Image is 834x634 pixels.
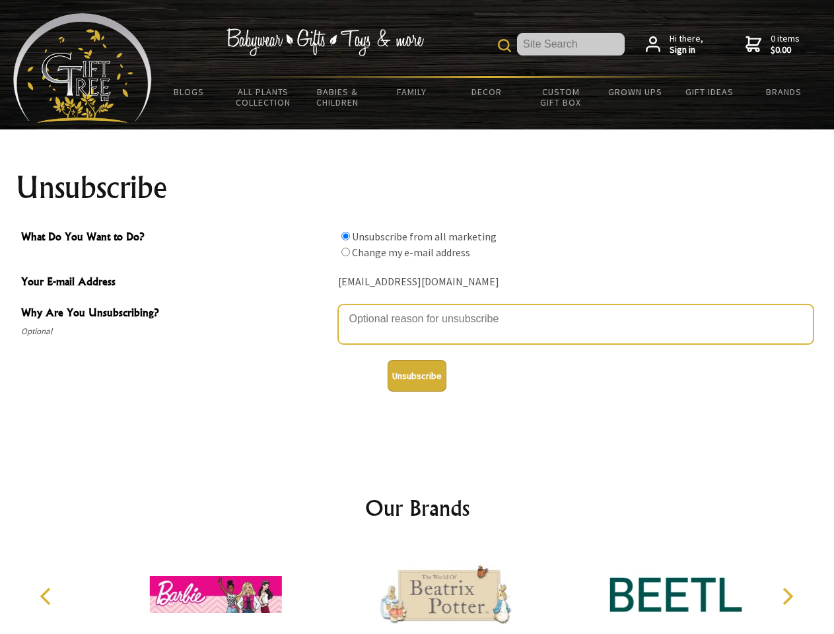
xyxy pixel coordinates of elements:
[341,232,350,240] input: What Do You Want to Do?
[672,78,747,106] a: Gift Ideas
[21,273,331,293] span: Your E-mail Address
[449,78,524,106] a: Decor
[670,33,703,56] span: Hi there,
[341,248,350,256] input: What Do You Want to Do?
[771,44,800,56] strong: $0.00
[747,78,821,106] a: Brands
[746,33,800,56] a: 0 items$0.00
[771,32,800,56] span: 0 items
[670,44,703,56] strong: Sign in
[226,78,301,116] a: All Plants Collection
[338,272,814,293] div: [EMAIL_ADDRESS][DOMAIN_NAME]
[498,39,511,52] img: product search
[33,582,62,611] button: Previous
[524,78,598,116] a: Custom Gift Box
[21,324,331,339] span: Optional
[21,304,331,324] span: Why Are You Unsubscribing?
[152,78,226,106] a: BLOGS
[517,33,625,55] input: Site Search
[16,172,819,203] h1: Unsubscribe
[598,78,672,106] a: Grown Ups
[300,78,375,116] a: Babies & Children
[773,582,802,611] button: Next
[13,13,152,123] img: Babyware - Gifts - Toys and more...
[226,28,424,56] img: Babywear - Gifts - Toys & more
[388,360,446,392] button: Unsubscribe
[352,246,470,259] label: Change my e-mail address
[26,492,808,524] h2: Our Brands
[646,33,703,56] a: Hi there,Sign in
[21,229,331,248] span: What Do You Want to Do?
[338,304,814,344] textarea: Why Are You Unsubscribing?
[375,78,450,106] a: Family
[352,230,497,243] label: Unsubscribe from all marketing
